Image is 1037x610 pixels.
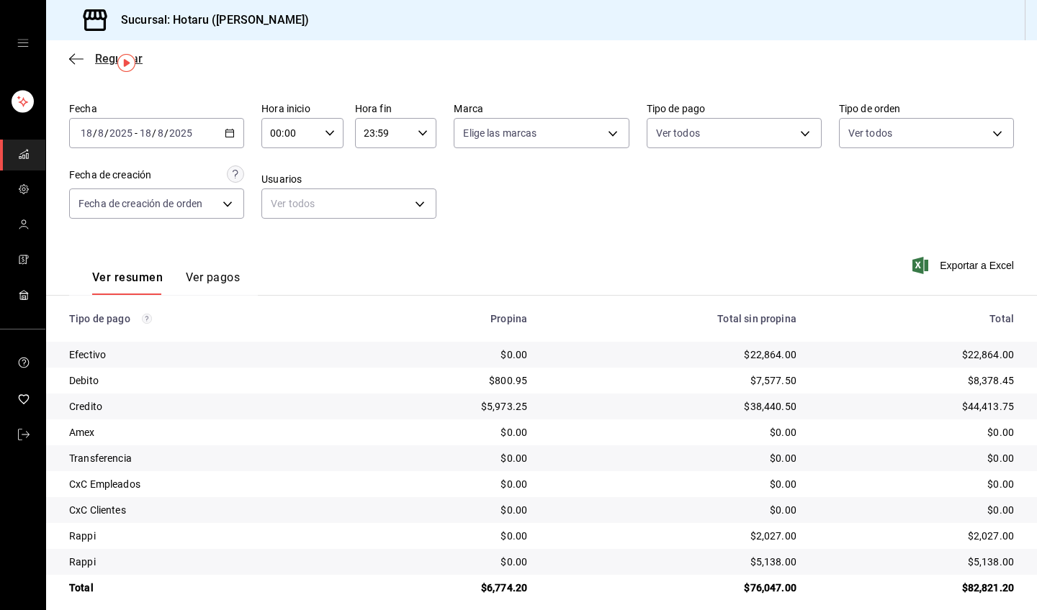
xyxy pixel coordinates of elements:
[848,126,892,140] span: Ver todos
[820,399,1014,414] div: $44,413.75
[92,270,240,295] div: navigation tabs
[261,174,436,184] label: Usuarios
[367,451,527,465] div: $0.00
[550,399,796,414] div: $38,440.50
[367,373,527,388] div: $800.95
[69,581,344,595] div: Total
[97,127,104,139] input: --
[820,347,1014,362] div: $22,864.00
[95,52,143,65] span: Regresar
[550,477,796,491] div: $0.00
[169,127,193,139] input: ----
[820,451,1014,465] div: $0.00
[367,581,527,595] div: $6,774.20
[69,503,344,517] div: CxC Clientes
[463,126,537,140] span: Elige las marcas
[367,425,527,440] div: $0.00
[367,313,527,324] div: Propina
[117,54,135,72] img: Tooltip marker
[69,347,344,362] div: Efectivo
[69,425,344,440] div: Amex
[656,126,700,140] span: Ver todos
[261,188,436,219] div: Ver todos
[839,104,1014,114] label: Tipo de orden
[550,581,796,595] div: $76,047.00
[367,555,527,569] div: $0.00
[550,373,796,388] div: $7,577.50
[550,313,796,324] div: Total sin propina
[157,127,164,139] input: --
[367,477,527,491] div: $0.00
[550,451,796,465] div: $0.00
[550,529,796,543] div: $2,027.00
[69,313,344,324] div: Tipo de pago
[186,270,240,295] button: Ver pagos
[80,127,93,139] input: --
[550,555,796,569] div: $5,138.00
[367,347,527,362] div: $0.00
[69,168,151,183] div: Fecha de creación
[69,477,344,491] div: CxC Empleados
[820,529,1014,543] div: $2,027.00
[69,399,344,414] div: Credito
[139,127,152,139] input: --
[820,313,1014,324] div: Total
[820,503,1014,517] div: $0.00
[647,104,822,114] label: Tipo de pago
[367,399,527,414] div: $5,973.25
[17,37,29,49] button: open drawer
[820,555,1014,569] div: $5,138.00
[135,127,138,139] span: -
[164,127,169,139] span: /
[69,529,344,543] div: Rappi
[109,12,309,29] h3: Sucursal: Hotaru ([PERSON_NAME])
[69,52,143,65] button: Regresar
[915,257,1014,274] button: Exportar a Excel
[69,555,344,569] div: Rappi
[550,347,796,362] div: $22,864.00
[454,104,629,114] label: Marca
[367,503,527,517] div: $0.00
[93,127,97,139] span: /
[152,127,156,139] span: /
[78,196,202,211] span: Fecha de creación de orden
[261,104,344,114] label: Hora inicio
[109,127,133,139] input: ----
[820,373,1014,388] div: $8,378.45
[550,503,796,517] div: $0.00
[142,314,152,324] svg: Los pagos realizados con Pay y otras terminales son montos brutos.
[820,425,1014,440] div: $0.00
[550,425,796,440] div: $0.00
[104,127,109,139] span: /
[367,529,527,543] div: $0.00
[69,451,344,465] div: Transferencia
[69,104,244,114] label: Fecha
[92,270,163,295] button: Ver resumen
[69,373,344,388] div: Debito
[820,477,1014,491] div: $0.00
[355,104,437,114] label: Hora fin
[820,581,1014,595] div: $82,821.20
